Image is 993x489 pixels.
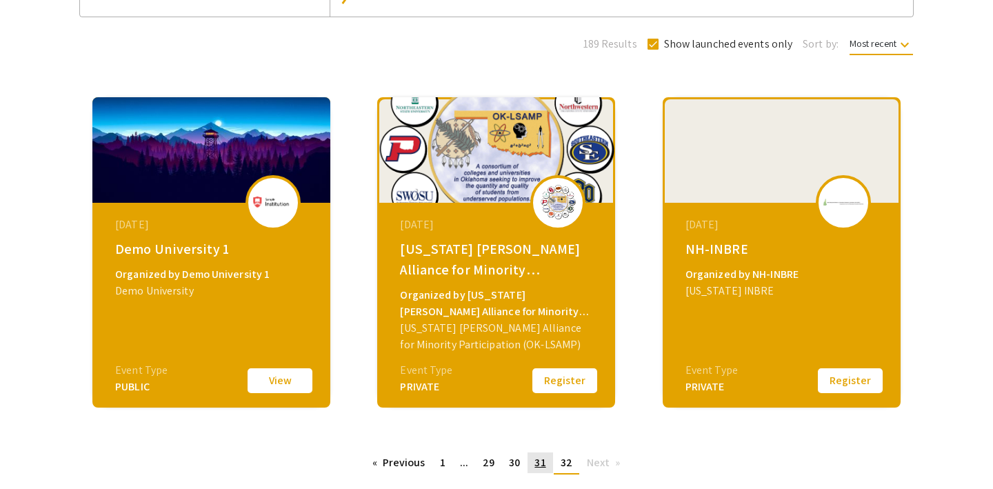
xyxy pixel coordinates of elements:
span: 30 [509,455,520,470]
div: [DATE] [685,217,881,233]
span: 189 Results [583,36,637,52]
button: Register [816,366,885,395]
img: nhinbre_eventLogo.png [823,199,864,206]
span: 31 [534,455,545,470]
div: PRIVATE [400,379,452,395]
button: View [245,366,314,395]
div: [US_STATE] [PERSON_NAME] Alliance for Minority Participation [400,239,596,280]
div: Organized by NH-INBRE [685,266,881,283]
ul: Pagination [365,452,628,475]
div: [DATE] [115,217,311,233]
img: demo1_eventLogo.png [252,196,294,208]
div: [US_STATE] INBRE [685,283,881,299]
div: PRIVATE [685,379,738,395]
div: Event Type [115,362,168,379]
div: NH-INBRE [685,239,881,259]
div: Organized by Demo University 1 [115,266,311,283]
div: Demo University 1 [115,239,311,259]
iframe: Chat [10,427,59,479]
span: 29 [483,455,494,470]
div: Event Type [685,362,738,379]
mat-icon: keyboard_arrow_down [896,37,913,53]
span: ... [460,455,468,470]
button: Most recent [839,31,924,56]
div: Demo University [115,283,311,299]
img: oklsamp_eventCoverPhoto_thumb.png [377,97,615,203]
a: Previous page [365,452,432,473]
div: Organized by [US_STATE] [PERSON_NAME] Alliance for Minority Participation [400,287,596,320]
span: Show launched events only [664,36,793,52]
span: Sort by: [803,36,839,52]
button: Register [530,366,599,395]
span: Next [587,455,610,470]
img: oklsamp_eventLogo.png [537,185,579,219]
img: demo1_eventCoverPhoto_thumb.jpg [92,97,330,203]
span: 1 [440,455,445,470]
div: [US_STATE] [PERSON_NAME] Alliance for Minority Participation (OK-LSAMP) [400,320,596,353]
span: Most recent [850,37,913,55]
span: 32 [561,455,572,470]
div: [DATE] [400,217,596,233]
div: PUBLIC [115,379,168,395]
div: Event Type [400,362,452,379]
